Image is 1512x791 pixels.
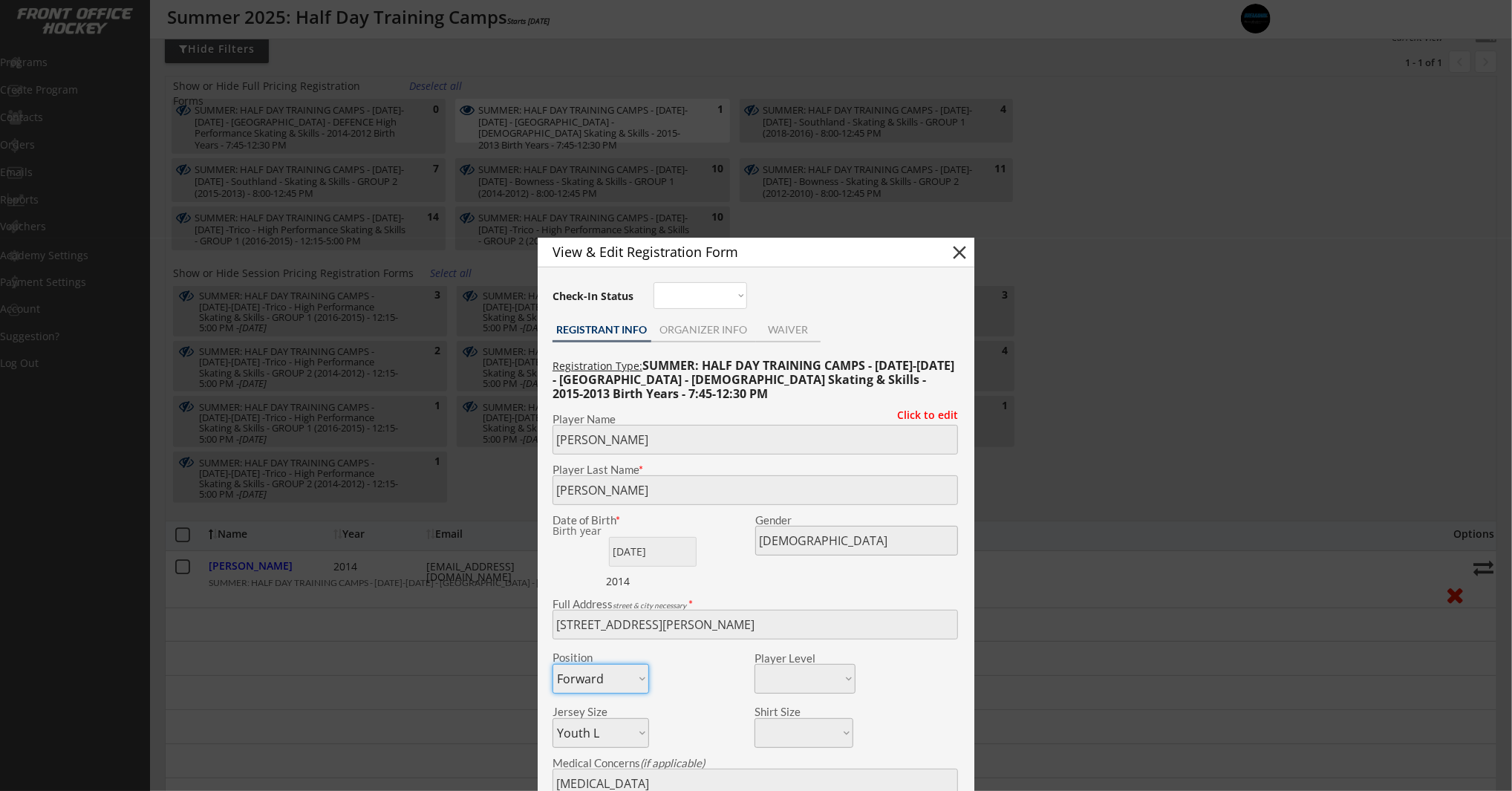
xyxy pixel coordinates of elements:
[755,706,831,717] div: Shirt Size
[755,515,958,526] div: Gender
[553,359,642,373] u: Registration Type:
[613,601,686,610] em: street & city necessary
[553,291,636,302] div: Check-In Status
[755,653,856,664] div: Player Level
[640,756,705,769] em: (if applicable)
[948,241,971,264] button: close
[553,464,958,475] div: Player Last Name
[756,325,821,335] div: WAIVER
[553,325,651,335] div: REGISTRANT INFO
[553,357,957,402] strong: SUMMER: HALF DAY TRAINING CAMPS - [DATE]-[DATE] - [GEOGRAPHIC_DATA] - [DEMOGRAPHIC_DATA] Skating ...
[553,758,958,769] div: Medical Concerns
[553,610,958,639] input: Street, City, Province/State
[553,245,922,258] div: View & Edit Registration Form
[553,526,645,536] div: Birth year
[553,526,645,537] div: We are transitioning the system to collect and store date of birth instead of just birth year to ...
[553,706,629,717] div: Jersey Size
[553,599,958,610] div: Full Address
[606,574,699,589] div: 2014
[553,414,958,425] div: Player Name
[553,515,649,526] div: Date of Birth
[553,652,629,663] div: Position
[886,410,958,420] div: Click to edit
[651,325,756,335] div: ORGANIZER INFO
